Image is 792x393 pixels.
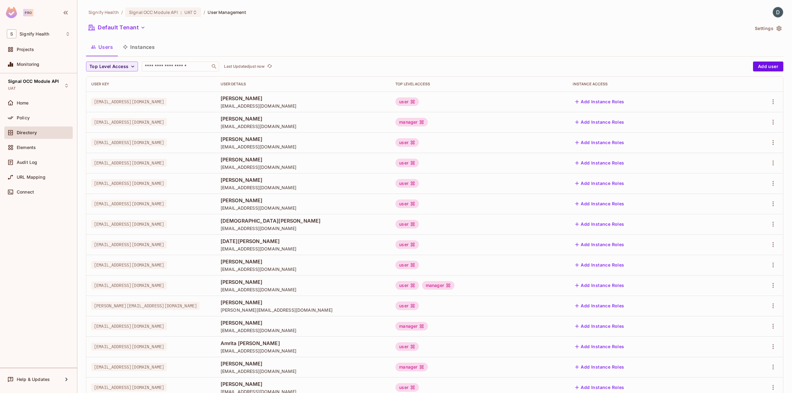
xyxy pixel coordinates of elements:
[17,47,34,52] span: Projects
[17,160,37,165] span: Audit Log
[91,118,167,126] span: [EMAIL_ADDRESS][DOMAIN_NAME]
[221,307,386,313] span: [PERSON_NAME][EMAIL_ADDRESS][DOMAIN_NAME]
[395,322,428,331] div: manager
[221,123,386,129] span: [EMAIL_ADDRESS][DOMAIN_NAME]
[395,97,419,106] div: user
[17,145,36,150] span: Elements
[221,164,386,170] span: [EMAIL_ADDRESS][DOMAIN_NAME]
[17,377,50,382] span: Help & Updates
[395,281,419,290] div: user
[221,115,386,122] span: [PERSON_NAME]
[573,260,626,270] button: Add Instance Roles
[91,281,167,289] span: [EMAIL_ADDRESS][DOMAIN_NAME]
[118,39,160,55] button: Instances
[86,23,148,32] button: Default Tenant
[8,79,59,84] span: Signal OCC Module API
[221,136,386,143] span: [PERSON_NAME]
[395,383,419,392] div: user
[89,63,128,70] span: Top Level Access
[7,29,16,38] span: S
[221,144,386,150] span: [EMAIL_ADDRESS][DOMAIN_NAME]
[19,32,49,36] span: Workspace: Signify Health
[573,117,626,127] button: Add Instance Roles
[395,220,419,229] div: user
[573,362,626,372] button: Add Instance Roles
[753,62,783,71] button: Add user
[221,340,386,347] span: Amrita [PERSON_NAME]
[221,95,386,102] span: [PERSON_NAME]
[86,62,138,71] button: Top Level Access
[17,62,40,67] span: Monitoring
[573,321,626,331] button: Add Instance Roles
[91,383,167,391] span: [EMAIL_ADDRESS][DOMAIN_NAME]
[91,200,167,208] span: [EMAIL_ADDRESS][DOMAIN_NAME]
[6,7,17,18] img: SReyMgAAAABJRU5ErkJggg==
[395,82,563,87] div: Top Level Access
[573,219,626,229] button: Add Instance Roles
[221,177,386,183] span: [PERSON_NAME]
[573,82,727,87] div: Instance Access
[573,158,626,168] button: Add Instance Roles
[573,342,626,352] button: Add Instance Roles
[395,363,428,371] div: manager
[91,363,167,371] span: [EMAIL_ADDRESS][DOMAIN_NAME]
[573,178,626,188] button: Add Instance Roles
[221,82,386,87] div: User Details
[91,302,200,310] span: [PERSON_NAME][EMAIL_ADDRESS][DOMAIN_NAME]
[17,130,37,135] span: Directory
[221,266,386,272] span: [EMAIL_ADDRESS][DOMAIN_NAME]
[221,103,386,109] span: [EMAIL_ADDRESS][DOMAIN_NAME]
[573,382,626,392] button: Add Instance Roles
[204,9,205,15] li: /
[395,138,419,147] div: user
[221,258,386,265] span: [PERSON_NAME]
[221,319,386,326] span: [PERSON_NAME]
[221,225,386,231] span: [EMAIL_ADDRESS][DOMAIN_NAME]
[221,156,386,163] span: [PERSON_NAME]
[221,368,386,374] span: [EMAIL_ADDRESS][DOMAIN_NAME]
[121,9,123,15] li: /
[395,199,419,208] div: user
[91,98,167,106] span: [EMAIL_ADDRESS][DOMAIN_NAME]
[86,39,118,55] button: Users
[221,197,386,204] span: [PERSON_NAME]
[88,9,119,15] span: the active workspace
[91,261,167,269] span: [EMAIL_ADDRESS][DOMAIN_NAME]
[91,82,211,87] div: User Key
[224,64,265,69] p: Last Updated just now
[184,9,192,15] span: UAT
[773,7,783,17] img: Dean Southern
[752,23,783,33] button: Settings
[395,342,419,351] div: user
[573,138,626,147] button: Add Instance Roles
[573,97,626,107] button: Add Instance Roles
[91,159,167,167] span: [EMAIL_ADDRESS][DOMAIN_NAME]
[395,301,419,310] div: user
[17,190,34,194] span: Connect
[8,86,16,91] span: UAT
[221,299,386,306] span: [PERSON_NAME]
[91,322,167,330] span: [EMAIL_ADDRESS][DOMAIN_NAME]
[573,301,626,311] button: Add Instance Roles
[17,175,45,180] span: URL Mapping
[221,205,386,211] span: [EMAIL_ADDRESS][DOMAIN_NAME]
[221,246,386,252] span: [EMAIL_ADDRESS][DOMAIN_NAME]
[208,9,246,15] span: User Management
[221,360,386,367] span: [PERSON_NAME]
[17,115,30,120] span: Policy
[221,381,386,387] span: [PERSON_NAME]
[91,220,167,228] span: [EMAIL_ADDRESS][DOMAIN_NAME]
[221,327,386,333] span: [EMAIL_ADDRESS][DOMAIN_NAME]
[395,261,419,269] div: user
[221,238,386,245] span: [DATE][PERSON_NAME]
[221,348,386,354] span: [EMAIL_ADDRESS][DOMAIN_NAME]
[265,63,273,70] span: Click to refresh data
[395,179,419,188] div: user
[91,241,167,249] span: [EMAIL_ADDRESS][DOMAIN_NAME]
[23,9,33,16] div: Pro
[180,10,182,15] span: :
[221,217,386,224] span: [DEMOGRAPHIC_DATA][PERSON_NAME]
[395,240,419,249] div: user
[221,185,386,190] span: [EMAIL_ADDRESS][DOMAIN_NAME]
[221,287,386,293] span: [EMAIL_ADDRESS][DOMAIN_NAME]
